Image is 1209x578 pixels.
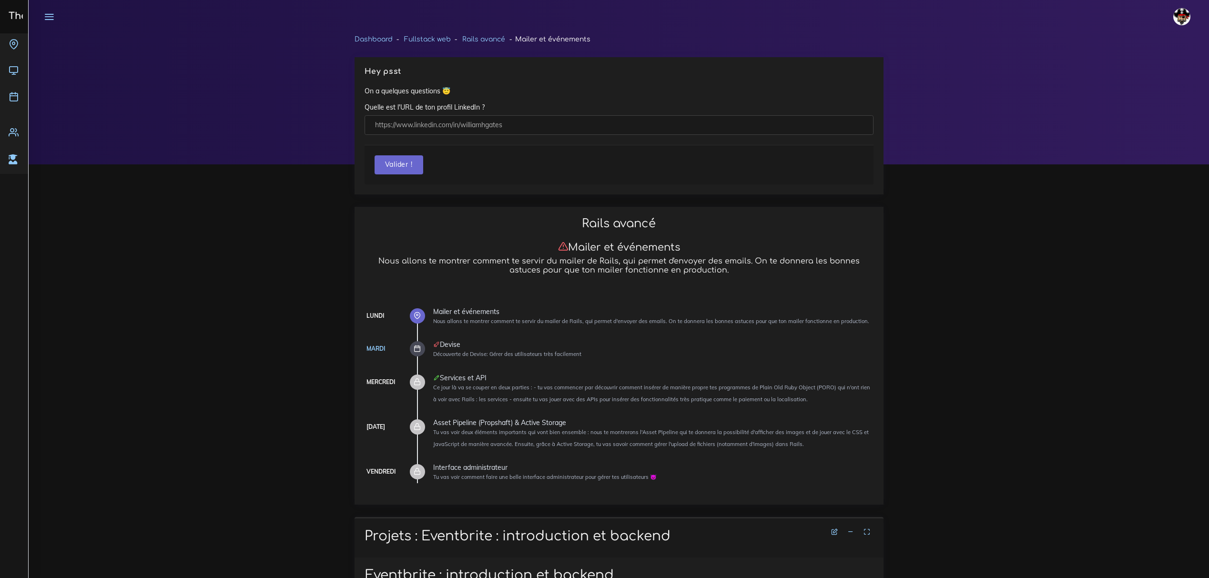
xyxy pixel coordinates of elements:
small: Nous allons te montrer comment te servir du mailer de Rails, qui permet d'envoyer des emails. On ... [433,318,869,324]
a: Fullstack web [404,36,451,43]
div: Lundi [366,311,384,321]
small: Tu vas voir deux éléments importants qui vont bien ensemble : nous te montrerons l'Asset Pipeline... [433,429,869,447]
h5: Hey psst [365,67,874,76]
input: https://www.linkedin.com/in/williamhgates [365,115,874,135]
label: Quelle est l'URL de ton profil LinkedIn ? [365,102,485,112]
small: Ce jour là va se couper en deux parties : - tu vas commencer par découvrir comment insérer de man... [433,384,870,403]
h5: Nous allons te montrer comment te servir du mailer de Rails, qui permet d'envoyer des emails. On ... [365,257,874,275]
div: Interface administrateur [433,464,874,471]
a: Rails avancé [462,36,505,43]
div: Mercredi [366,377,395,387]
img: avatar [1173,8,1190,25]
small: Tu vas voir comment faire une belle interface administrateur pour gérer tes utilisateurs 😈 [433,474,657,480]
h1: Projets : Eventbrite : introduction et backend [365,528,874,545]
div: Asset Pipeline (Propshaft) & Active Storage [433,419,874,426]
div: [DATE] [366,422,385,432]
small: Découverte de Devise: Gérer des utilisateurs très facilement [433,351,581,357]
h3: The Hacking Project [6,11,107,21]
div: Vendredi [366,466,396,477]
a: Dashboard [355,36,393,43]
a: Mardi [366,345,385,352]
div: Devise [433,341,874,348]
div: Mailer et événements [433,308,874,315]
li: Mailer et événements [505,33,590,45]
div: Services et API [433,375,874,381]
h2: Rails avancé [365,217,874,231]
p: On a quelques questions 😇 [365,86,874,96]
button: Valider ! [375,155,423,175]
h3: Mailer et événements [365,241,874,254]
